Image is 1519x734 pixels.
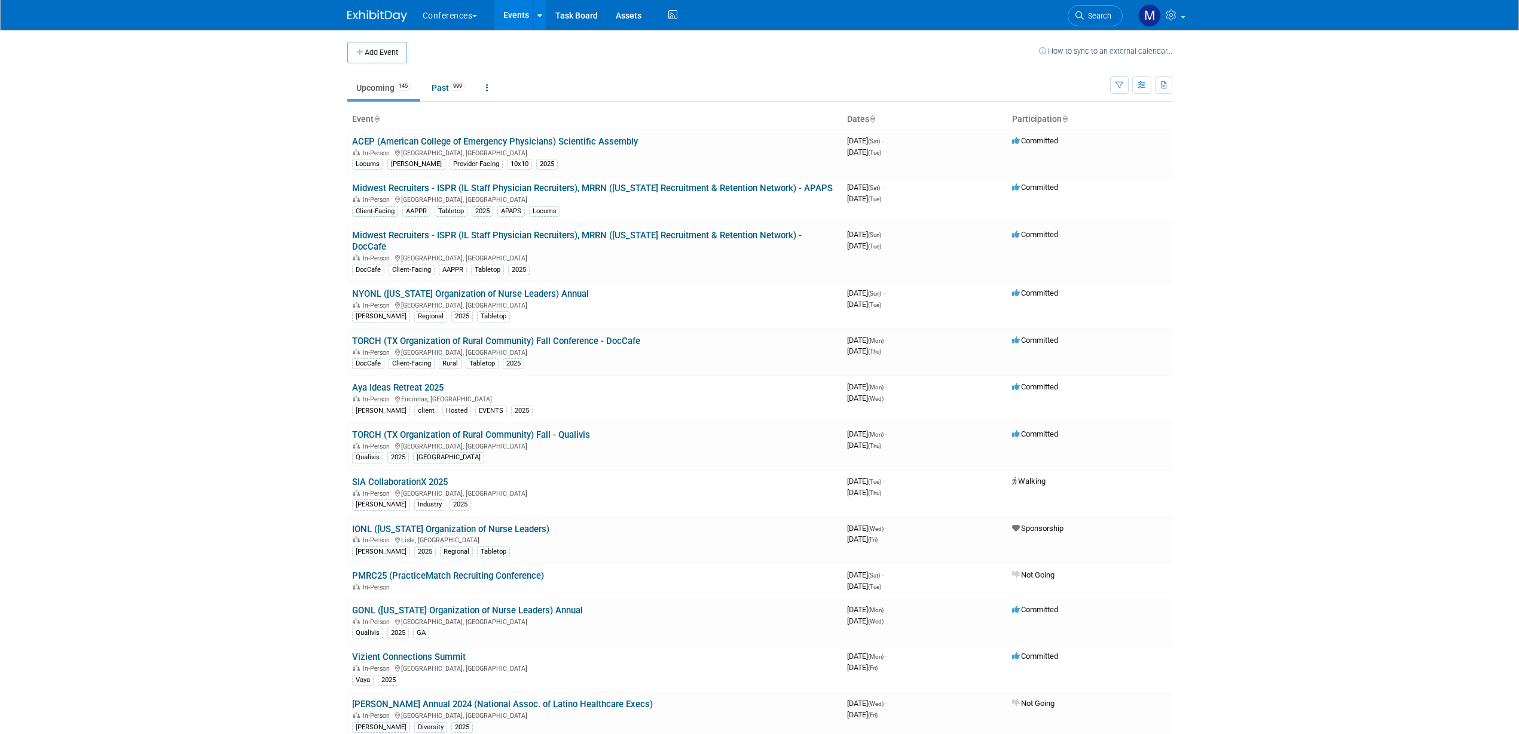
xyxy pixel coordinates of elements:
a: Midwest Recruiters - ISPR (IL Staff Physician Recruiters), MRRN ([US_STATE] Recruitment & Retenti... [352,183,833,194]
span: In-Person [363,665,393,672]
div: Hosted [442,406,471,416]
div: [PERSON_NAME] [352,499,410,510]
span: [DATE] [847,663,878,672]
span: - [882,570,884,579]
div: Tabletop [466,358,499,369]
span: (Fri) [868,536,878,543]
span: (Wed) [868,618,884,625]
span: (Sat) [868,138,880,145]
div: DocCafe [352,265,384,275]
span: Not Going [1012,699,1055,708]
img: In-Person Event [353,665,360,671]
span: [DATE] [847,710,878,719]
span: (Mon) [868,653,884,660]
span: [DATE] [847,652,887,661]
span: In-Person [363,254,393,262]
span: [DATE] [847,288,885,297]
span: - [885,699,887,708]
span: (Fri) [868,712,878,718]
a: Sort by Start Date [869,114,875,124]
a: Sort by Event Name [374,114,380,124]
span: [DATE] [847,605,887,614]
div: [GEOGRAPHIC_DATA], [GEOGRAPHIC_DATA] [352,300,838,309]
span: 999 [450,82,466,91]
span: (Thu) [868,443,881,449]
a: Past999 [423,76,475,99]
span: [DATE] [847,382,887,391]
div: APAPS [497,206,525,217]
div: AAPPR [402,206,430,217]
div: [GEOGRAPHIC_DATA], [GEOGRAPHIC_DATA] [352,616,838,626]
span: (Thu) [868,490,881,496]
span: (Thu) [868,348,881,355]
div: Rural [439,358,461,369]
div: Client-Facing [389,265,435,275]
div: 2025 [451,722,473,733]
div: 2025 [387,628,409,638]
span: In-Person [363,196,393,204]
a: Midwest Recruiters - ISPR (IL Staff Physician Recruiters), MRRN ([US_STATE] Recruitment & Retenti... [352,230,802,252]
span: In-Person [363,618,393,626]
th: Dates [842,109,1007,130]
span: - [885,524,887,533]
span: Committed [1012,288,1058,297]
div: Qualivis [352,452,383,463]
div: Qualivis [352,628,383,638]
span: (Mon) [868,384,884,391]
div: Tabletop [477,311,510,322]
img: In-Person Event [353,149,360,155]
div: 2025 [378,675,399,686]
img: In-Person Event [353,583,360,589]
div: [PERSON_NAME] [387,159,445,170]
span: [DATE] [847,488,881,497]
div: 2025 [536,159,558,170]
img: In-Person Event [353,254,360,260]
img: In-Person Event [353,349,360,355]
div: 2025 [472,206,493,217]
span: [DATE] [847,699,887,708]
span: In-Person [363,349,393,357]
span: Committed [1012,652,1058,661]
div: 2025 [503,358,524,369]
a: Aya Ideas Retreat 2025 [352,382,444,393]
div: Regional [414,311,447,322]
div: Regional [440,546,473,557]
span: Committed [1012,336,1058,345]
div: Tabletop [435,206,467,217]
img: In-Person Event [353,443,360,449]
span: [DATE] [847,477,885,486]
div: [GEOGRAPHIC_DATA], [GEOGRAPHIC_DATA] [352,488,838,497]
span: Walking [1012,477,1046,486]
img: In-Person Event [353,712,360,718]
div: Tabletop [477,546,510,557]
div: [GEOGRAPHIC_DATA], [GEOGRAPHIC_DATA] [352,710,838,720]
div: [PERSON_NAME] [352,406,410,416]
span: [DATE] [847,194,881,203]
div: [GEOGRAPHIC_DATA], [GEOGRAPHIC_DATA] [352,347,838,357]
div: 2025 [451,311,473,322]
a: How to sync to an external calendar... [1039,47,1172,56]
span: In-Person [363,712,393,720]
span: In-Person [363,395,393,403]
span: Sponsorship [1012,524,1063,533]
span: (Tue) [868,149,881,156]
img: In-Person Event [353,536,360,542]
img: In-Person Event [353,196,360,202]
span: In-Person [363,583,393,591]
span: Committed [1012,605,1058,614]
span: - [883,477,885,486]
a: ACEP (American College of Emergency Physicians) Scientific Assembly [352,136,638,147]
span: [DATE] [847,241,881,250]
span: In-Person [363,536,393,544]
div: 2025 [387,452,409,463]
span: - [883,288,885,297]
div: Provider-Facing [450,159,503,170]
div: Industry [414,499,445,510]
span: - [885,336,887,345]
span: In-Person [363,443,393,450]
span: (Wed) [868,395,884,402]
span: In-Person [363,149,393,157]
span: [DATE] [847,300,881,309]
span: (Mon) [868,337,884,344]
div: Tabletop [471,265,504,275]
